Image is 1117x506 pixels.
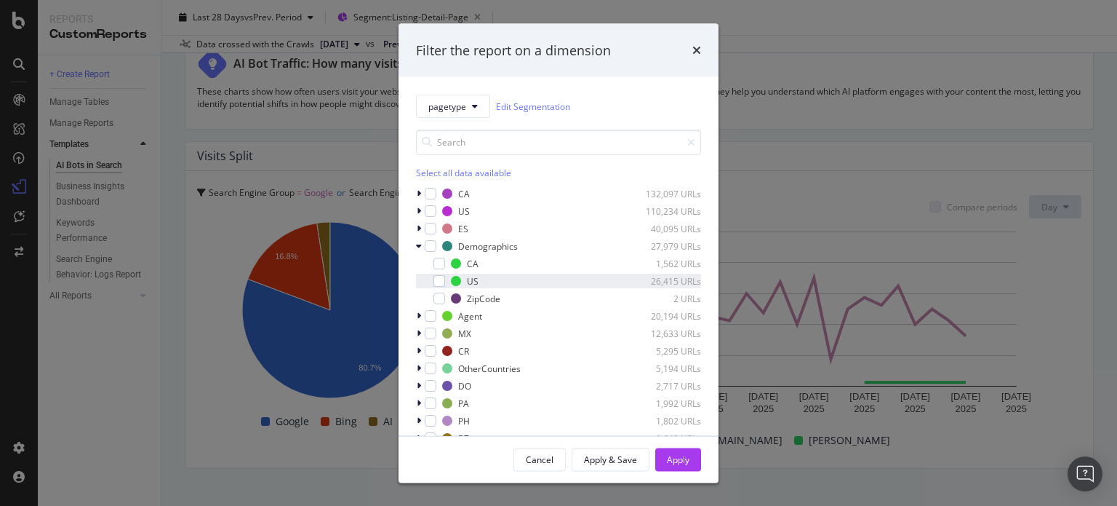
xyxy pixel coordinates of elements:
[416,95,490,118] button: pagetype
[416,41,611,60] div: Filter the report on a dimension
[416,130,701,155] input: Search
[458,362,521,374] div: OtherCountries
[584,453,637,465] div: Apply & Save
[630,379,701,392] div: 2,717 URLs
[458,327,471,339] div: MX
[630,327,701,339] div: 12,633 URLs
[630,222,701,234] div: 40,095 URLs
[630,344,701,357] div: 5,295 URLs
[458,205,470,217] div: US
[513,448,566,471] button: Cancel
[458,397,469,409] div: PA
[655,448,701,471] button: Apply
[467,257,479,269] div: CA
[630,397,701,409] div: 1,992 URLs
[667,453,689,465] div: Apply
[630,292,701,304] div: 2 URLs
[428,100,466,112] span: pagetype
[692,41,701,60] div: times
[630,187,701,199] div: 132,097 URLs
[458,222,468,234] div: ES
[630,414,701,427] div: 1,802 URLs
[572,448,649,471] button: Apply & Save
[458,187,470,199] div: CA
[630,274,701,287] div: 26,415 URLs
[458,379,471,392] div: DO
[467,292,500,304] div: ZipCode
[630,240,701,252] div: 27,979 URLs
[458,432,469,444] div: BZ
[630,257,701,269] div: 1,562 URLs
[1068,456,1102,491] div: Open Intercom Messenger
[458,309,482,322] div: Agent
[630,362,701,374] div: 5,194 URLs
[526,453,553,465] div: Cancel
[399,23,718,483] div: modal
[630,205,701,217] div: 110,234 URLs
[630,432,701,444] div: 1,640 URLs
[467,274,479,287] div: US
[458,240,518,252] div: Demographics
[458,344,469,357] div: CR
[496,98,570,114] a: Edit Segmentation
[458,414,470,427] div: PH
[630,309,701,322] div: 20,194 URLs
[416,167,701,179] div: Select all data available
